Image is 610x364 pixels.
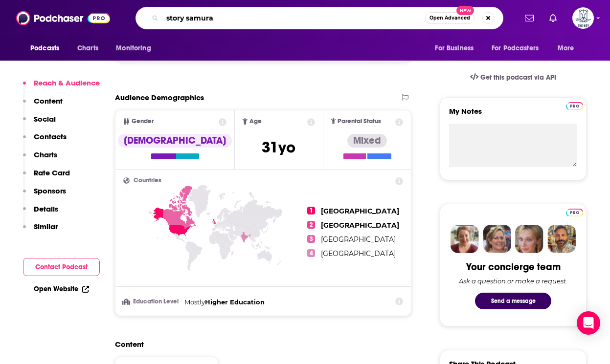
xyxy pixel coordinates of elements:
p: Details [34,204,58,214]
span: 4 [307,249,315,257]
p: Content [34,96,63,106]
p: Similar [34,222,58,231]
span: Gender [132,118,154,125]
span: Age [249,118,262,125]
span: For Podcasters [492,42,539,55]
button: open menu [23,39,72,58]
p: Charts [34,150,57,159]
span: Mostly [184,298,205,306]
span: 3 [307,235,315,243]
button: Charts [23,150,57,168]
p: Sponsors [34,186,66,195]
span: [GEOGRAPHIC_DATA] [321,221,399,230]
input: Search podcasts, credits, & more... [162,10,425,26]
span: [GEOGRAPHIC_DATA] [321,235,396,244]
span: 1 [307,207,315,214]
button: Show profile menu [572,7,594,29]
div: Open Intercom Messenger [577,311,600,335]
button: Similar [23,222,58,240]
span: Podcasts [30,42,59,55]
button: Contact Podcast [23,258,100,276]
div: Your concierge team [466,261,561,273]
span: Countries [134,177,161,184]
div: Search podcasts, credits, & more... [136,7,503,29]
button: Social [23,114,56,132]
img: Sydney Profile [451,225,479,253]
span: Open Advanced [429,16,470,21]
span: Parental Status [338,118,381,125]
button: open menu [551,39,587,58]
img: Barbara Profile [483,225,511,253]
img: Podchaser - Follow, Share and Rate Podcasts [16,9,110,27]
img: Jules Profile [515,225,543,253]
p: Reach & Audience [34,78,100,87]
a: Show notifications dropdown [545,10,561,26]
p: Contacts [34,132,67,141]
a: Show notifications dropdown [521,10,538,26]
button: Content [23,96,63,114]
div: Ask a question or make a request. [459,277,567,285]
a: Get this podcast via API [462,65,564,89]
h2: Audience Demographics [115,93,204,102]
span: [GEOGRAPHIC_DATA] [321,249,396,258]
h3: Education Level [123,299,181,305]
div: [DEMOGRAPHIC_DATA] [118,134,232,148]
button: open menu [109,39,163,58]
button: Open AdvancedNew [425,12,474,24]
p: Social [34,114,56,124]
h2: Content [115,340,404,349]
button: open menu [428,39,486,58]
span: Logged in as TheKeyPR [572,7,594,29]
button: Sponsors [23,186,66,204]
p: Rate Card [34,168,70,177]
button: Reach & Audience [23,78,100,96]
button: Rate Card [23,168,70,186]
span: Charts [77,42,98,55]
div: Mixed [347,134,387,148]
button: open menu [485,39,553,58]
span: [GEOGRAPHIC_DATA] [321,207,399,215]
a: Pro website [566,207,583,216]
button: Details [23,204,58,222]
a: Open Website [34,285,89,293]
span: Monitoring [116,42,151,55]
img: Podchaser Pro [566,102,583,110]
span: For Business [435,42,474,55]
img: User Profile [572,7,594,29]
button: Send a message [475,293,551,309]
span: More [558,42,574,55]
span: 31 yo [262,138,295,157]
span: 2 [307,221,315,229]
img: Podchaser Pro [566,209,583,216]
label: My Notes [449,107,577,124]
span: Higher Education [205,298,265,306]
span: Get this podcast via API [480,73,556,82]
a: Charts [71,39,104,58]
a: Pro website [566,101,583,110]
img: Jon Profile [547,225,576,253]
span: New [456,6,474,15]
button: Contacts [23,132,67,150]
